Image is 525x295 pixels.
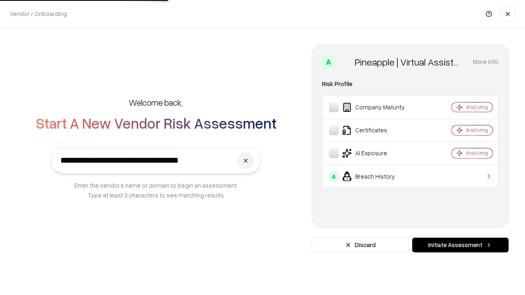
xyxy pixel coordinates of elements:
[312,238,409,252] button: Discard
[322,79,498,89] div: Risk Profile
[129,97,183,108] h5: Welcome back,
[322,55,335,68] div: A
[329,171,427,181] div: Breach History
[36,115,276,131] h2: Start A New Vendor Risk Assessment
[329,102,427,112] div: Company Maturity
[329,148,427,158] div: AI Exposure
[466,104,488,111] div: Analyzing
[466,127,488,134] div: Analyzing
[329,171,339,181] div: A
[338,55,352,68] img: Pineapple | Virtual Assistant Agency
[10,9,67,18] p: Vendor / Onboarding
[74,180,238,200] p: Enter the vendor’s name or domain to begin an assessment. Type at least 3 characters to see match...
[355,55,463,68] div: Pineapple | Virtual Assistant Agency
[329,125,427,135] div: Certificates
[466,150,488,157] div: Analyzing
[473,54,498,69] button: More info
[412,238,509,252] button: Initiate Assessment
